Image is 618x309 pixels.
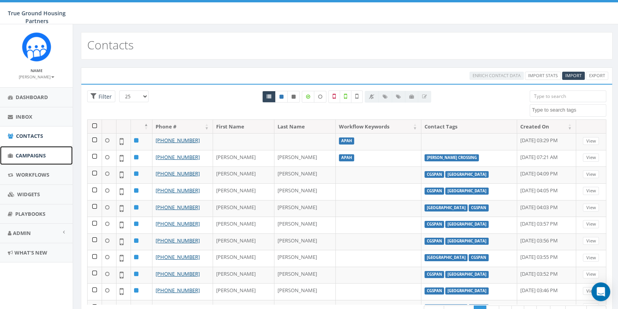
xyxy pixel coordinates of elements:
a: View [583,187,599,195]
td: [PERSON_NAME] [213,267,274,284]
span: Contacts [16,132,43,139]
a: All contacts [262,91,276,103]
label: CGSPAN [425,171,444,178]
a: [PHONE_NUMBER] [156,237,200,244]
td: [PERSON_NAME] [213,217,274,233]
span: Campaigns [16,152,46,159]
div: Open Intercom Messenger [591,282,610,301]
td: [DATE] 03:57 PM [517,217,576,233]
td: [PERSON_NAME] [274,267,336,284]
img: Rally_Corp_Logo_1.png [22,32,51,61]
th: Created On: activate to sort column ascending [517,120,576,134]
span: Inbox [16,113,32,120]
a: [PHONE_NUMBER] [156,137,200,144]
label: [GEOGRAPHIC_DATA] [425,204,468,211]
span: True Ground Housing Partners [8,9,66,25]
td: [PERSON_NAME] [213,233,274,250]
span: Admin [13,229,31,237]
td: [DATE] 03:52 PM [517,267,576,284]
td: [DATE] 04:05 PM [517,183,576,200]
input: Type to search [530,90,606,102]
td: [PERSON_NAME] [213,283,274,300]
label: [GEOGRAPHIC_DATA] [445,221,489,228]
i: This phone number is subscribed and will receive texts. [279,94,283,99]
a: View [583,254,599,262]
span: CSV files only [565,72,582,78]
label: CGSPAN [425,238,444,245]
td: [PERSON_NAME] [213,250,274,267]
td: [PERSON_NAME] [213,150,274,167]
i: This phone number is unsubscribed and has opted-out of all texts. [292,94,296,99]
h2: Contacts [87,38,134,51]
td: [PERSON_NAME] [213,166,274,183]
span: Advance Filter [87,90,115,103]
a: View [583,154,599,162]
span: Dashboard [16,94,48,101]
span: Widgets [17,191,40,198]
span: Workflows [16,171,49,178]
td: [PERSON_NAME] [274,233,336,250]
td: [DATE] 03:55 PM [517,250,576,267]
label: APAH [339,137,354,145]
a: View [583,220,599,228]
td: [PERSON_NAME] [213,200,274,217]
label: APAH [339,154,354,161]
td: [DATE] 03:46 PM [517,283,576,300]
td: [DATE] 04:03 PM [517,200,576,217]
a: [PHONE_NUMBER] [156,270,200,277]
span: Playbooks [15,210,45,217]
th: First Name [213,120,274,134]
a: View [583,204,599,212]
label: CGSPAN [469,204,489,211]
th: Contact Tags [421,120,518,134]
label: [GEOGRAPHIC_DATA] [445,287,489,295]
td: [PERSON_NAME] [274,200,336,217]
a: View [583,137,599,145]
span: Import [565,72,582,78]
td: [PERSON_NAME] [274,283,336,300]
a: Import [562,72,585,80]
td: [PERSON_NAME] [274,166,336,183]
a: View [583,237,599,245]
span: What's New [14,249,47,256]
td: [PERSON_NAME] [274,250,336,267]
label: Not Validated [351,90,363,103]
a: [PHONE_NUMBER] [156,287,200,294]
td: [PERSON_NAME] [274,183,336,200]
label: CGSPAN [425,221,444,228]
label: [GEOGRAPHIC_DATA] [445,271,489,278]
a: [PHONE_NUMBER] [156,170,200,177]
a: View [583,287,599,295]
label: CGSPAN [425,287,444,295]
td: [DATE] 03:29 PM [517,133,576,150]
a: [PHONE_NUMBER] [156,187,200,194]
label: [GEOGRAPHIC_DATA] [445,188,489,195]
small: [PERSON_NAME] [19,74,54,80]
span: Filter [97,93,112,100]
label: [PERSON_NAME] Crossing [425,154,479,161]
label: CGSPAN [469,254,489,261]
a: [PERSON_NAME] [19,73,54,80]
a: Opted Out [287,91,300,103]
small: Name [30,68,43,73]
a: [PHONE_NUMBER] [156,154,200,161]
label: Data Enriched [302,91,314,103]
label: Not a Mobile [328,90,340,103]
label: Validated [340,90,351,103]
th: Workflow Keywords: activate to sort column ascending [336,120,421,134]
label: CGSPAN [425,271,444,278]
a: Export [586,72,608,80]
a: Import Stats [525,72,561,80]
a: [PHONE_NUMBER] [156,253,200,260]
label: [GEOGRAPHIC_DATA] [425,254,468,261]
td: [PERSON_NAME] [213,183,274,200]
textarea: Search [532,107,606,114]
label: [GEOGRAPHIC_DATA] [445,238,489,245]
td: [DATE] 03:56 PM [517,233,576,250]
label: Data not Enriched [314,91,326,103]
td: [PERSON_NAME] [274,217,336,233]
td: [DATE] 07:21 AM [517,150,576,167]
label: CGSPAN [425,188,444,195]
th: Last Name [274,120,336,134]
a: View [583,170,599,179]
